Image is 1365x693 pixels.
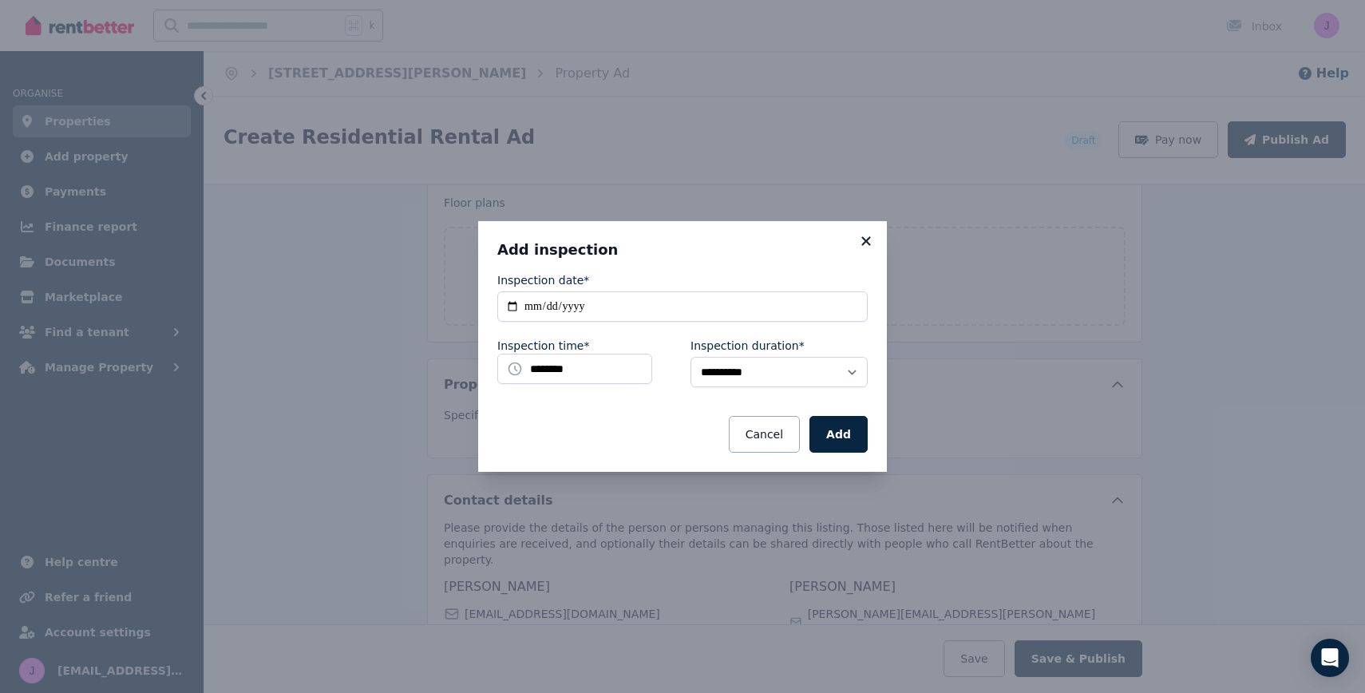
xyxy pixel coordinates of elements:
label: Inspection duration* [690,338,805,354]
label: Inspection date* [497,272,589,288]
button: Add [809,416,868,453]
div: Open Intercom Messenger [1311,639,1349,677]
h3: Add inspection [497,240,868,259]
button: Cancel [729,416,800,453]
label: Inspection time* [497,338,589,354]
